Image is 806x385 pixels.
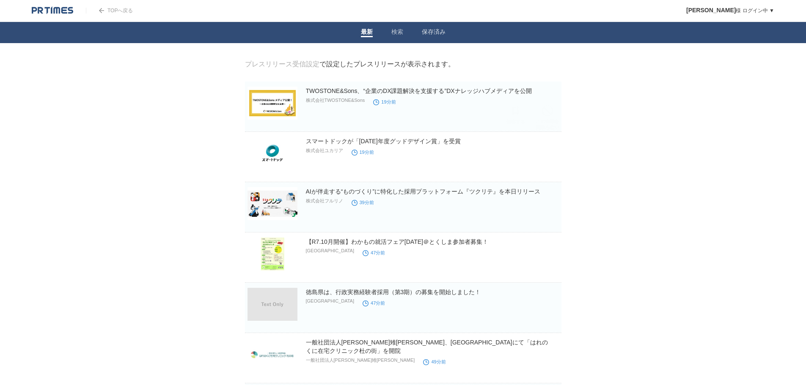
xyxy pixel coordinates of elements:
[306,138,461,145] a: スマートドックが「[DATE]年度グッドデザイン賞」を受賞
[248,137,297,170] img: スマートドックが「2025年度グッドデザイン賞」を受賞
[306,147,343,154] p: 株式会社ユカリア
[248,187,297,220] img: AIが伴走する“ものづくり”に特化した採用プラットフォーム『ツクリテ』を本日リリース
[306,298,355,303] p: [GEOGRAPHIC_DATA]
[306,87,532,94] a: TWOSTONE&Sons、“企業のDX課題解決を支援する”DXナレッジハブメディアを公開
[306,238,488,245] a: 【R7.10月開催】わかもの就活フェア[DATE]＠とくしま参加者募集！
[423,359,446,364] time: 49分前
[391,28,403,37] a: 検索
[306,289,481,295] a: 徳島県は、行政実務経験者採用（第3期）の募集を開始しました！
[248,87,297,120] img: TWOSTONE&Sons、“企業のDX課題解決を支援する”DXナレッジハブメディアを公開
[306,357,415,363] p: 一般社団法人[PERSON_NAME]雉[PERSON_NAME]
[248,338,297,371] img: 一般社団法人土屋雉翔会、岡山市にて「はれのくに在宅クリニック杜の街」を開院
[306,188,541,195] a: AIが伴走する“ものづくり”に特化した採用プラットフォーム『ツクリテ』を本日リリース
[506,104,525,125] a: 保存する
[422,28,446,37] a: 保存済み
[363,250,385,255] time: 47分前
[352,150,374,155] time: 19分前
[32,6,73,15] img: logo.png
[248,238,297,270] img: 【R7.10月開催】わかもの就活フェア２０２５＠とくしま参加者募集！
[245,60,455,69] div: で設定したプレスリリースが表示されます。
[363,300,385,306] time: 47分前
[686,8,774,14] a: [PERSON_NAME]様 ログイン中 ▼
[306,339,548,354] a: 一般社団法人[PERSON_NAME]雉[PERSON_NAME]、[GEOGRAPHIC_DATA]にて「はれのくに在宅クリニック杜の街」を開院
[306,97,365,104] p: 株式会社TWOSTONE&Sons
[245,60,319,68] a: プレスリリース受信設定
[306,198,343,204] p: 株式会社フルリノ
[86,8,133,14] a: TOPへ戻る
[373,99,396,104] time: 19分前
[248,288,297,321] img: 徳島県は、行政実務経験者採用（第3期）の募集を開始しました！
[686,7,736,14] span: [PERSON_NAME]
[352,200,374,205] time: 39分前
[306,248,355,253] p: [GEOGRAPHIC_DATA]
[536,103,559,130] a: この企業を受取らない
[99,8,104,13] img: arrow.png
[361,28,373,37] a: 最新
